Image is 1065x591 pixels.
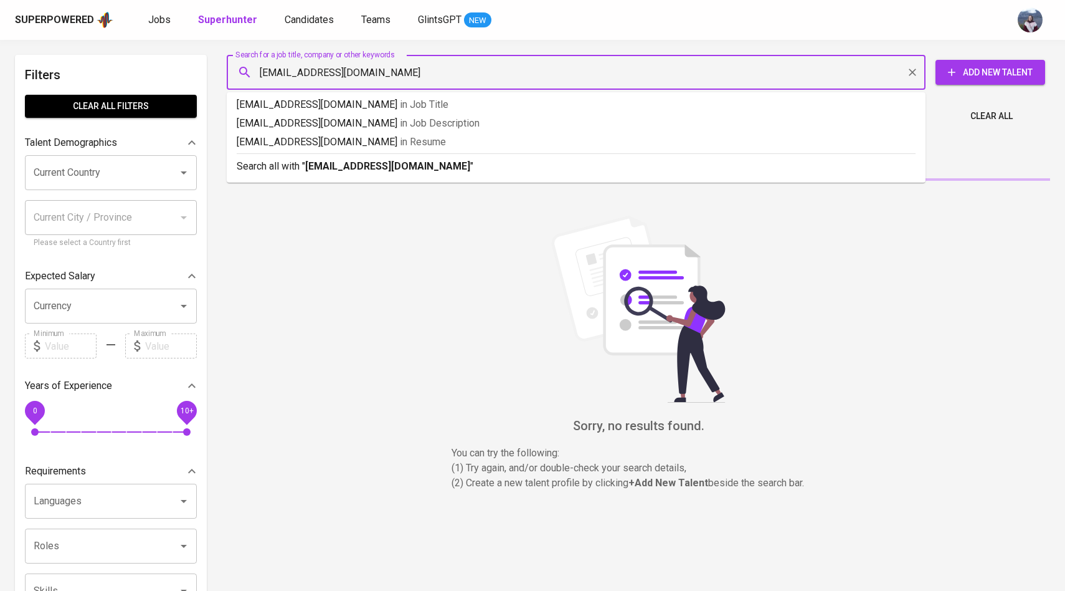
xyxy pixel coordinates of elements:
h6: Sorry, no results found. [227,416,1050,436]
span: Jobs [148,14,171,26]
div: Years of Experience [25,373,197,398]
b: [EMAIL_ADDRESS][DOMAIN_NAME] [305,160,470,172]
input: Value [45,334,97,358]
span: 0 [32,406,37,415]
a: Teams [361,12,393,28]
img: app logo [97,11,113,29]
button: Open [175,164,192,181]
span: Add New Talent [945,65,1035,80]
span: NEW [464,14,491,27]
b: Superhunter [198,14,257,26]
span: Candidates [285,14,334,26]
input: Value [145,334,197,358]
p: [EMAIL_ADDRESS][DOMAIN_NAME] [237,135,916,150]
a: Superhunter [198,12,260,28]
span: GlintsGPT [418,14,462,26]
b: + Add New Talent [628,477,708,489]
p: (2) Create a new talent profile by clicking beside the search bar. [452,476,825,491]
p: Requirements [25,464,86,479]
p: Please select a Country first [34,237,188,249]
span: in Job Title [400,98,448,110]
button: Open [175,537,192,555]
a: Superpoweredapp logo [15,11,113,29]
div: Requirements [25,459,197,484]
a: Jobs [148,12,173,28]
div: Superpowered [15,13,94,27]
p: Expected Salary [25,269,95,284]
button: Clear [904,64,921,81]
span: Clear All filters [35,98,187,114]
span: Teams [361,14,391,26]
p: (1) Try again, and/or double-check your search details, [452,461,825,476]
p: Search all with " " [237,159,916,174]
span: in Job Description [400,117,480,129]
p: You can try the following : [452,446,825,461]
p: Years of Experience [25,378,112,393]
a: GlintsGPT NEW [418,12,491,28]
p: [EMAIL_ADDRESS][DOMAIN_NAME] [237,116,916,131]
button: Add New Talent [935,60,1045,85]
img: christine.raharja@glints.com [1018,7,1043,32]
p: [EMAIL_ADDRESS][DOMAIN_NAME] [237,97,916,112]
p: Talent Demographics [25,135,117,150]
span: Clear All [970,108,1013,124]
a: Candidates [285,12,336,28]
h6: Filters [25,65,197,85]
div: Expected Salary [25,264,197,289]
button: Open [175,492,192,510]
span: in Resume [400,136,446,148]
button: Clear All filters [25,95,197,118]
button: Open [175,297,192,315]
img: file_searching.svg [545,216,732,403]
button: Clear All [965,105,1018,128]
span: 10+ [180,406,193,415]
div: Talent Demographics [25,130,197,155]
